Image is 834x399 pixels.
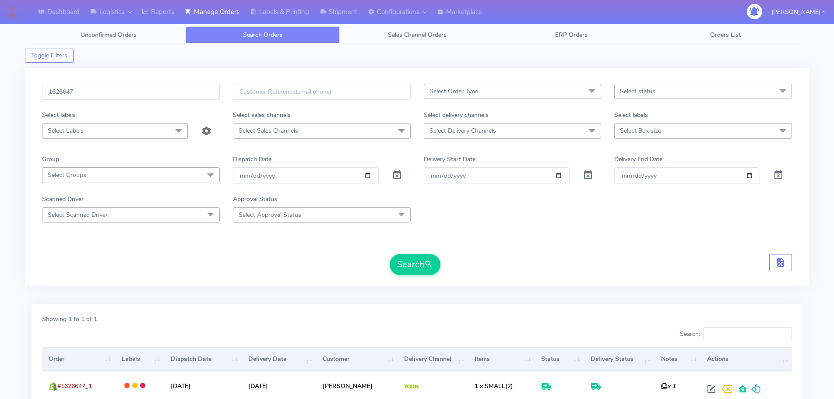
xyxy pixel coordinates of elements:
th: Delivery Channel: activate to sort column ascending [398,347,468,371]
ul: Tabs [32,26,802,43]
label: Search: [680,327,792,341]
th: Status: activate to sort column ascending [535,347,584,371]
label: Approval Status [233,194,277,204]
span: (2) [475,382,513,390]
label: Dispatch Date [233,155,271,164]
i: x 1 [661,382,676,390]
th: Items: activate to sort column ascending [468,347,535,371]
span: Select Labels [48,127,84,135]
th: Labels: activate to sort column ascending [115,347,164,371]
button: Search [390,254,440,275]
span: Select Groups [48,171,86,179]
span: Sales Channel Orders [388,31,447,39]
span: #1626647_1 [57,382,92,390]
label: Delivery End Date [614,155,662,164]
th: Notes: activate to sort column ascending [654,347,700,371]
label: Group [42,155,59,164]
th: Delivery Status: activate to sort column ascending [584,347,654,371]
label: Select delivery channels [424,110,489,120]
span: Select status [620,87,655,95]
th: Dispatch Date: activate to sort column ascending [164,347,242,371]
span: Select Scanned Driver [48,211,108,219]
input: Order Id [42,84,220,100]
th: Actions: activate to sort column ascending [700,347,792,371]
img: shopify.png [49,382,57,391]
span: Select Order Type [429,87,478,95]
th: Delivery Date: activate to sort column ascending [242,347,316,371]
label: Select labels [614,110,648,120]
button: [PERSON_NAME] [765,3,831,21]
span: 1 x SMALL [475,382,505,390]
span: Select Box size [620,127,661,135]
span: Search Orders [243,31,282,39]
label: Select labels [42,110,76,120]
span: ERP Orders [555,31,588,39]
span: Select Sales Channels [239,127,298,135]
label: Showing 1 to 1 of 1 [42,314,97,324]
input: Customer Reference(email,phone) [233,84,411,100]
label: Select sales channels [233,110,291,120]
span: Orders List [710,31,741,39]
img: Yodel [404,385,419,389]
th: Order: activate to sort column ascending [42,347,115,371]
button: Toggle Filters [25,49,74,63]
input: Search: [703,327,792,341]
th: Customer: activate to sort column ascending [316,347,398,371]
span: Unconfirmed Orders [81,31,137,39]
label: Delivery Start Date [424,155,475,164]
span: Select Approval Status [239,211,301,219]
label: Scanned Driver [42,194,84,204]
span: Select Delivery Channels [429,127,496,135]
